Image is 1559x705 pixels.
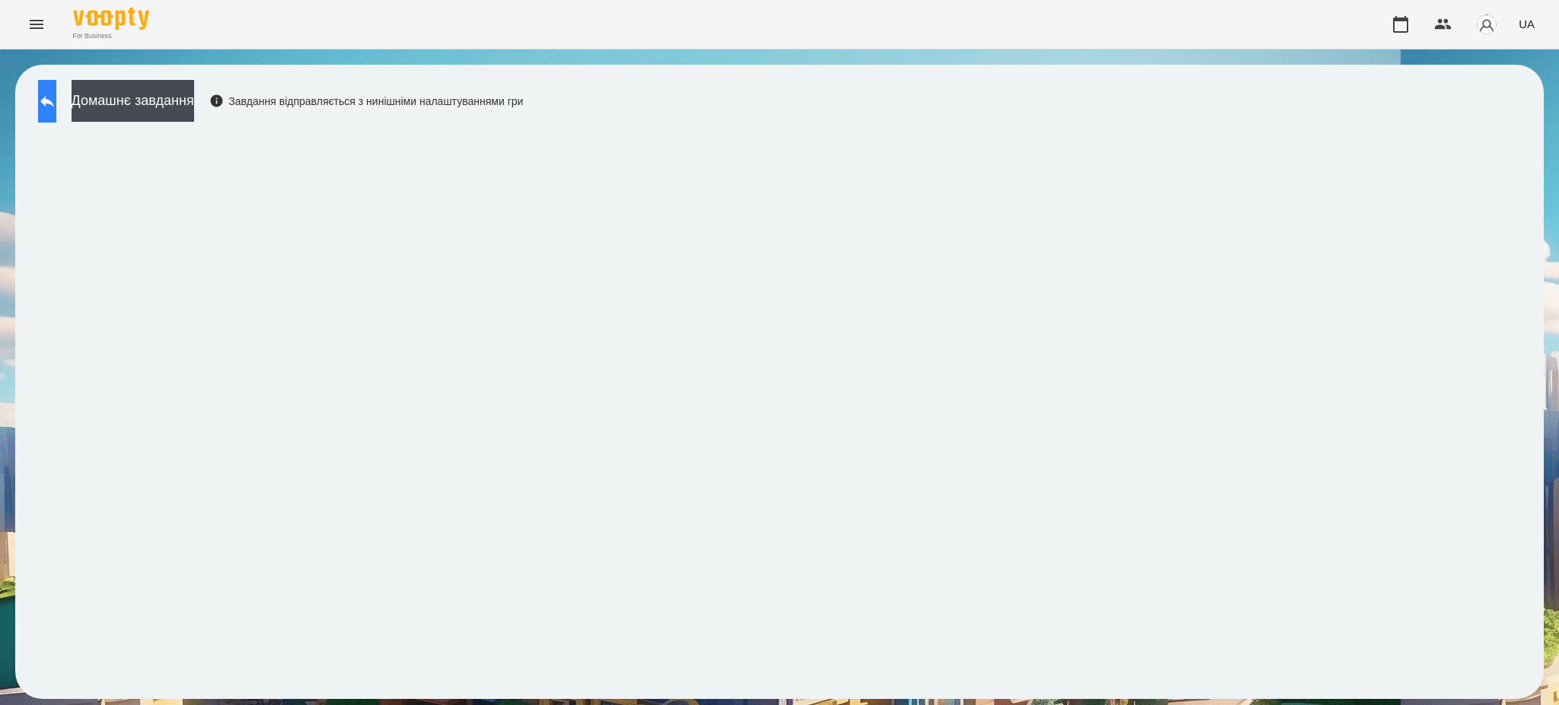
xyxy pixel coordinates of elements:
img: avatar_s.png [1476,14,1497,35]
button: Menu [18,6,55,43]
img: Voopty Logo [73,8,149,30]
div: Завдання відправляється з нинішніми налаштуваннями гри [209,94,524,109]
span: UA [1519,16,1535,32]
span: For Business [73,31,149,41]
button: Домашнє завдання [72,80,194,122]
button: UA [1513,10,1541,38]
